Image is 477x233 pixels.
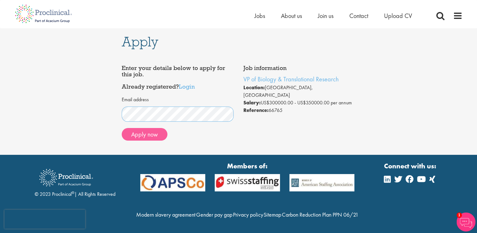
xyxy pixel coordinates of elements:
[243,107,269,114] strong: Reference:
[243,99,261,106] strong: Salary:
[122,128,167,141] button: Apply now
[136,174,210,191] img: APSCo
[140,161,355,171] strong: Members of:
[285,174,359,191] img: APSCo
[122,96,149,103] label: Email address
[384,161,438,171] strong: Connect with us:
[4,210,85,229] iframe: reCAPTCHA
[233,211,263,218] a: Privacy policy
[35,165,98,191] img: Proclinical Recruitment
[243,65,356,71] h4: Job information
[457,213,462,218] span: 1
[210,174,285,191] img: APSCo
[254,12,265,20] a: Jobs
[243,107,356,114] li: 66765
[243,84,265,91] strong: Location:
[72,190,74,195] sup: ®
[281,12,302,20] a: About us
[282,211,358,218] a: Carbon Reduction Plan PPN 06/21
[243,75,339,83] a: VP of Biology & Translational Research
[243,99,356,107] li: US$300000.00 - US$350000.00 per annum
[457,213,475,231] img: Chatbot
[122,65,234,90] h4: Enter your details below to apply for this job. Already registered?
[196,211,232,218] a: Gender pay gap
[384,12,412,20] a: Upload CV
[136,211,195,218] a: Modern slavery agreement
[35,164,115,198] div: © 2023 Proclinical | All Rights Reserved
[349,12,368,20] a: Contact
[264,211,281,218] a: Sitemap
[122,33,158,50] span: Apply
[179,83,195,90] a: Login
[243,84,356,99] li: [GEOGRAPHIC_DATA], [GEOGRAPHIC_DATA]
[318,12,334,20] a: Join us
